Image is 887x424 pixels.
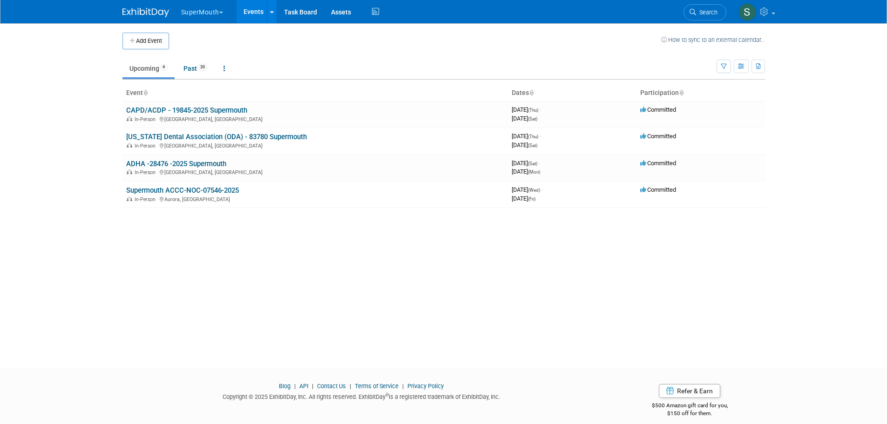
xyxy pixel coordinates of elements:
[640,133,676,140] span: Committed
[528,196,535,202] span: (Fri)
[126,168,504,175] div: [GEOGRAPHIC_DATA], [GEOGRAPHIC_DATA]
[122,390,601,401] div: Copyright © 2025 ExhibitDay, Inc. All rights reserved. ExhibitDay is a registered trademark of Ex...
[122,60,175,77] a: Upcoming4
[528,161,537,166] span: (Sat)
[615,396,765,417] div: $500 Amazon gift card for you,
[135,169,158,175] span: In-Person
[126,106,247,114] a: CAPD/ACDP - 19845-2025 Supermouth
[197,64,208,71] span: 39
[126,186,239,195] a: Supermouth ACCC-NOC-07546-2025
[512,133,541,140] span: [DATE]
[738,3,756,21] img: Samantha Meyers
[122,33,169,49] button: Add Event
[540,106,541,113] span: -
[528,188,540,193] span: (Wed)
[528,134,538,139] span: (Thu)
[400,383,406,390] span: |
[407,383,444,390] a: Privacy Policy
[279,383,291,390] a: Blog
[615,410,765,417] div: $150 off for them.
[528,108,538,113] span: (Thu)
[512,168,540,175] span: [DATE]
[528,169,540,175] span: (Mon)
[127,116,132,121] img: In-Person Event
[135,196,158,202] span: In-Person
[126,160,226,168] a: ADHA -28476 -2025 Supermouth
[122,8,169,17] img: ExhibitDay
[299,383,308,390] a: API
[636,85,765,101] th: Participation
[160,64,168,71] span: 4
[135,143,158,149] span: In-Person
[126,195,504,202] div: Aurora, [GEOGRAPHIC_DATA]
[386,392,389,397] sup: ®
[529,89,534,96] a: Sort by Start Date
[143,89,148,96] a: Sort by Event Name
[528,143,537,148] span: (Sat)
[355,383,399,390] a: Terms of Service
[528,116,537,121] span: (Sat)
[508,85,636,101] th: Dates
[512,115,537,122] span: [DATE]
[347,383,353,390] span: |
[512,141,537,148] span: [DATE]
[310,383,316,390] span: |
[640,106,676,113] span: Committed
[540,133,541,140] span: -
[135,116,158,122] span: In-Person
[679,89,684,96] a: Sort by Participation Type
[696,9,718,16] span: Search
[126,141,504,149] div: [GEOGRAPHIC_DATA], [GEOGRAPHIC_DATA]
[176,60,215,77] a: Past39
[122,85,508,101] th: Event
[317,383,346,390] a: Contact Us
[684,4,726,20] a: Search
[292,383,298,390] span: |
[127,196,132,201] img: In-Person Event
[512,106,541,113] span: [DATE]
[659,384,720,398] a: Refer & Earn
[127,143,132,148] img: In-Person Event
[512,186,543,193] span: [DATE]
[126,133,307,141] a: [US_STATE] Dental Association (ODA) - 83780 Supermouth
[126,115,504,122] div: [GEOGRAPHIC_DATA], [GEOGRAPHIC_DATA]
[512,160,540,167] span: [DATE]
[640,186,676,193] span: Committed
[640,160,676,167] span: Committed
[542,186,543,193] span: -
[512,195,535,202] span: [DATE]
[661,36,765,43] a: How to sync to an external calendar...
[539,160,540,167] span: -
[127,169,132,174] img: In-Person Event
